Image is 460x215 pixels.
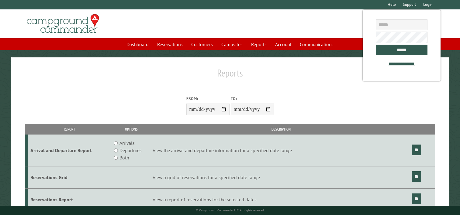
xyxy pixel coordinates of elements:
img: Campground Commander [25,12,101,36]
small: © Campground Commander LLC. All rights reserved. [196,208,265,212]
td: Reservations Report [28,189,111,211]
a: Customers [188,39,216,50]
label: Both [119,154,129,161]
label: Arrivals [119,139,135,147]
td: View a grid of reservations for a specified date range [152,166,411,189]
td: Arrival and Departure Report [28,135,111,166]
label: From: [186,96,230,101]
a: Campsites [218,39,246,50]
th: Description [152,124,411,135]
a: Reports [247,39,270,50]
label: To: [231,96,274,101]
th: Options [111,124,152,135]
label: Departures [119,147,142,154]
a: Dashboard [123,39,152,50]
a: Communications [296,39,337,50]
td: View a report of reservations for the selected dates [152,189,411,211]
td: Reservations Grid [28,166,111,189]
h1: Reports [25,67,435,84]
td: View the arrival and departure information for a specified date range [152,135,411,166]
a: Reservations [154,39,186,50]
th: Report [28,124,111,135]
a: Account [272,39,295,50]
